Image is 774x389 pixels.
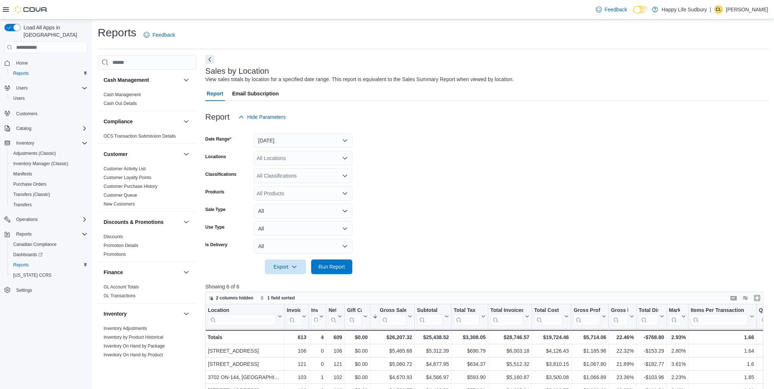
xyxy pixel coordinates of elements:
[417,307,443,326] div: Subtotal
[10,170,35,178] a: Manifests
[13,241,57,247] span: Canadian Compliance
[104,218,180,226] button: Discounts & Promotions
[208,307,282,326] button: Location
[328,307,336,326] div: Net Sold
[311,360,324,368] div: 0
[104,335,163,340] a: Inventory by Product Historical
[573,307,600,326] div: Gross Profit
[611,346,634,355] div: 22.32%
[611,333,634,342] div: 22.46%
[311,307,318,314] div: Invoices Ref
[104,243,138,248] a: Promotion Details
[267,295,295,301] span: 1 field sorted
[342,190,348,196] button: Open list of options
[454,373,486,382] div: $593.90
[104,118,180,125] button: Compliance
[454,360,486,368] div: $634.37
[638,373,664,382] div: -$103.96
[16,85,28,91] span: Users
[13,192,50,197] span: Transfers (Classic)
[13,286,35,295] a: Settings
[104,326,147,331] a: Inventory Adjustments
[104,175,151,180] a: Customer Loyalty Points
[573,333,606,342] div: $5,714.06
[13,139,87,148] span: Inventory
[691,307,748,314] div: Items Per Transaction
[454,307,480,326] div: Total Tax
[611,307,628,314] div: Gross Margin
[104,251,126,257] span: Promotions
[10,240,60,249] a: Canadian Compliance
[104,234,123,240] span: Discounts
[10,200,35,209] a: Transfers
[205,283,769,290] p: Showing 6 of 6
[669,373,686,382] div: 2.23%
[13,70,29,76] span: Reports
[691,307,748,326] div: Items Per Transaction
[716,5,721,14] span: CL
[13,59,31,68] a: Home
[205,113,230,121] h3: Report
[13,109,87,118] span: Customers
[669,307,680,326] div: Markdown Percent
[16,111,37,117] span: Customers
[417,307,443,314] div: Subtotal
[104,326,147,331] span: Inventory Adjustments
[1,108,90,119] button: Customers
[205,55,214,64] button: Next
[13,150,56,156] span: Adjustments (Classic)
[10,94,28,103] a: Users
[104,269,123,276] h3: Finance
[98,25,136,40] h1: Reports
[573,360,606,368] div: $1,067.80
[372,307,412,326] button: Gross Sales
[691,346,754,355] div: 1.64
[104,293,136,298] a: GL Transactions
[104,184,158,189] a: Customer Purchase History
[205,189,224,195] label: Products
[287,346,306,355] div: 106
[593,2,630,17] a: Feedback
[573,373,606,382] div: $1,066.89
[104,310,127,317] h3: Inventory
[380,307,406,326] div: Gross Sales
[254,204,352,218] button: All
[490,307,523,326] div: Total Invoiced
[104,92,141,97] a: Cash Management
[1,214,90,225] button: Operations
[10,261,87,269] span: Reports
[16,60,28,66] span: Home
[104,193,137,198] a: Customer Queue
[104,76,180,84] button: Cash Management
[15,6,48,13] img: Cova
[104,352,163,357] a: Inventory On Hand by Product
[265,259,306,274] button: Export
[10,149,87,158] span: Adjustments (Classic)
[13,230,87,239] span: Reports
[347,307,368,326] button: Gift Cards
[16,126,31,131] span: Catalog
[287,333,306,342] div: 613
[10,190,53,199] a: Transfers (Classic)
[311,307,318,326] div: Invoices Ref
[98,132,197,143] div: Compliance
[638,307,664,326] button: Total Discount
[729,294,738,302] button: Keyboard shortcuts
[417,346,449,355] div: $5,312.39
[328,360,342,368] div: 121
[13,95,25,101] span: Users
[691,333,754,342] div: 1.66
[104,234,123,239] a: Discounts
[10,250,46,259] a: Dashboards
[328,333,342,342] div: 609
[669,307,680,314] div: Markdown Percent
[7,189,90,200] button: Transfers (Classic)
[104,183,158,189] span: Customer Purchase History
[10,271,87,280] span: Washington CCRS
[534,373,569,382] div: $3,500.08
[638,307,658,326] div: Total Discount
[104,175,151,181] span: Customer Loyalty Points
[347,360,368,368] div: $0.00
[328,346,342,355] div: 106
